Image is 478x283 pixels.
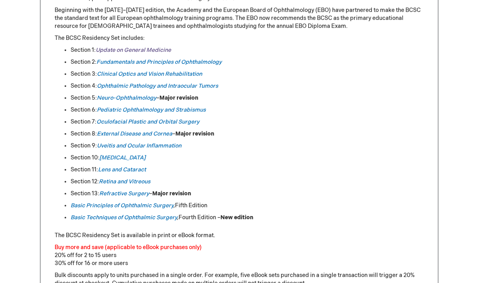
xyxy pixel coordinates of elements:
[71,214,179,221] em: ,
[97,130,172,137] a: External Disease and Cornea
[71,46,424,54] li: Section 1:
[71,202,424,210] li: Fifth Edition
[99,190,149,197] a: Refractive Surgery
[71,82,424,90] li: Section 4:
[152,190,191,197] strong: Major revision
[71,178,424,186] li: Section 12:
[96,59,222,65] a: Fundamentals and Principles of Ophthalmology
[71,142,424,150] li: Section 9:
[55,244,202,251] font: Buy more and save (applicable to eBook purchases only)
[159,94,198,101] strong: Major revision
[173,202,175,209] em: ,
[97,83,218,89] a: Ophthalmic Pathology and Intraocular Tumors
[71,214,177,221] a: Basic Techniques of Ophthalmic Surgery
[55,6,424,30] p: Beginning with the [DATE]–[DATE] edition, the Academy and the European Board of Ophthalmology (EB...
[71,154,424,162] li: Section 10:
[55,34,424,42] p: The BCSC Residency Set includes:
[220,214,253,221] strong: New edition
[71,166,424,174] li: Section 11:
[71,202,173,209] a: Basic Principles of Ophthalmic Surgery
[97,106,206,113] a: Pediatric Ophthalmology and Strabismus
[96,118,199,125] a: Oculofacial Plastic and Orbital Surgery
[71,190,424,198] li: Section 13: –
[97,71,202,77] a: Clinical Optics and Vision Rehabilitation
[71,94,424,102] li: Section 5: –
[55,244,424,267] p: 20% off for 2 to 15 users 30% off for 16 or more users
[97,142,181,149] a: Uveitis and Ocular Inflammation
[96,47,171,53] a: Update on General Medicine
[99,178,150,185] a: Retina and Vitreous
[71,214,424,222] li: Fourth Edition –
[175,130,214,137] strong: Major revision
[71,70,424,78] li: Section 3:
[97,94,156,101] a: Neuro-Ophthalmology
[98,166,146,173] a: Lens and Cataract
[71,118,424,126] li: Section 7:
[71,130,424,138] li: Section 8: –
[99,154,146,161] a: [MEDICAL_DATA]
[71,58,424,66] li: Section 2:
[71,106,424,114] li: Section 6:
[55,232,424,240] p: The BCSC Residency Set is available in print or eBook format.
